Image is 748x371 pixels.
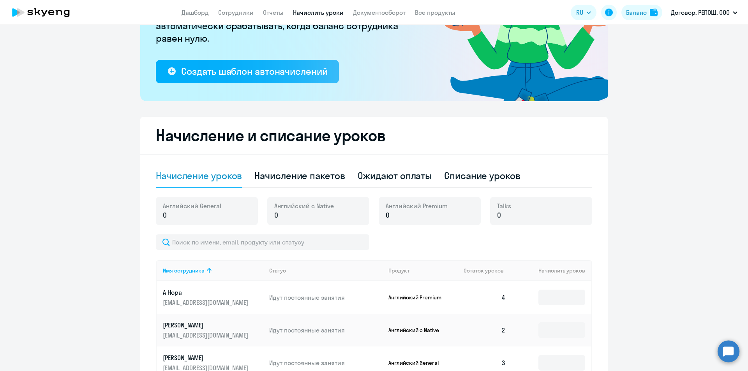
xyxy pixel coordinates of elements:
[181,65,327,77] div: Создать шаблон автоначислений
[444,169,520,182] div: Списание уроков
[650,9,658,16] img: balance
[163,210,167,220] span: 0
[621,5,662,20] button: Балансbalance
[358,169,432,182] div: Ожидают оплаты
[218,9,254,16] a: Сотрудники
[156,169,242,182] div: Начисление уроков
[163,331,250,339] p: [EMAIL_ADDRESS][DOMAIN_NAME]
[182,9,209,16] a: Дашборд
[269,267,382,274] div: Статус
[269,267,286,274] div: Статус
[163,267,263,274] div: Имя сотрудника
[457,314,512,346] td: 2
[269,359,382,367] p: Идут постоянные занятия
[156,60,339,83] button: Создать шаблон автоначислений
[263,9,284,16] a: Отчеты
[497,202,511,210] span: Talks
[274,210,278,220] span: 0
[269,293,382,302] p: Идут постоянные занятия
[671,8,730,17] p: Договор, РЕПОШ, ООО
[163,353,250,362] p: [PERSON_NAME]
[163,298,250,307] p: [EMAIL_ADDRESS][DOMAIN_NAME]
[163,321,250,329] p: [PERSON_NAME]
[388,294,447,301] p: Английский Premium
[386,210,390,220] span: 0
[386,202,448,210] span: Английский Premium
[388,327,447,334] p: Английский с Native
[163,321,263,339] a: [PERSON_NAME][EMAIL_ADDRESS][DOMAIN_NAME]
[163,267,205,274] div: Имя сотрудника
[163,288,250,297] p: А Нора
[156,234,369,250] input: Поиск по имени, email, продукту или статусу
[626,8,647,17] div: Баланс
[667,3,741,22] button: Договор, РЕПОШ, ООО
[163,202,221,210] span: Английский General
[388,267,409,274] div: Продукт
[163,288,263,307] a: А Нора[EMAIL_ADDRESS][DOMAIN_NAME]
[576,8,583,17] span: RU
[274,202,334,210] span: Английский с Native
[388,359,447,366] p: Английский General
[388,267,458,274] div: Продукт
[512,260,591,281] th: Начислить уроков
[464,267,512,274] div: Остаток уроков
[353,9,406,16] a: Документооборот
[571,5,596,20] button: RU
[415,9,455,16] a: Все продукты
[464,267,504,274] span: Остаток уроков
[254,169,345,182] div: Начисление пакетов
[156,126,592,145] h2: Начисление и списание уроков
[293,9,344,16] a: Начислить уроки
[457,281,512,314] td: 4
[497,210,501,220] span: 0
[269,326,382,334] p: Идут постоянные занятия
